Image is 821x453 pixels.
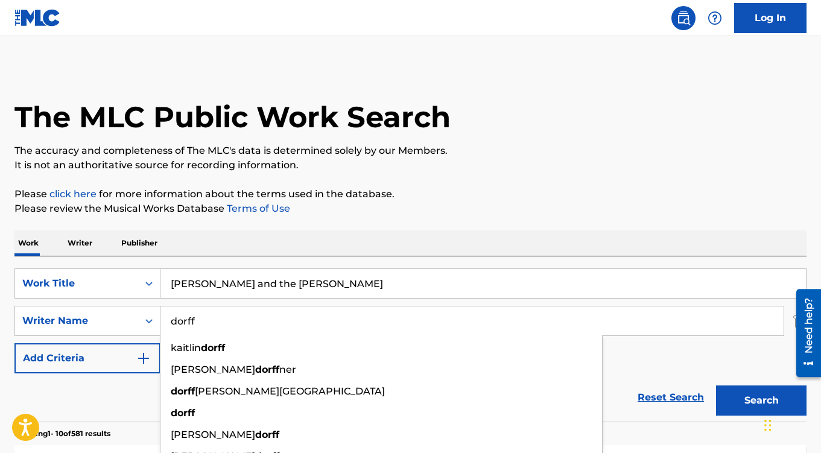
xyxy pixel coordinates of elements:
img: search [676,11,691,25]
iframe: Chat Widget [761,395,821,453]
a: Reset Search [632,384,710,411]
button: Add Criteria [14,343,160,373]
a: Log In [734,3,807,33]
span: [PERSON_NAME] [171,364,255,375]
a: Public Search [671,6,696,30]
button: Search [716,385,807,416]
div: Drag [764,407,772,443]
h1: The MLC Public Work Search [14,99,451,135]
iframe: Resource Center [787,284,821,381]
span: ner [279,364,296,375]
p: Publisher [118,230,161,256]
div: Writer Name [22,314,131,328]
a: Terms of Use [224,203,290,214]
img: MLC Logo [14,9,61,27]
img: help [708,11,722,25]
strong: dorff [255,364,279,375]
strong: dorff [171,407,195,419]
p: Work [14,230,42,256]
strong: dorff [171,385,195,397]
img: 9d2ae6d4665cec9f34b9.svg [136,351,151,366]
p: Please for more information about the terms used in the database. [14,187,807,201]
p: Showing 1 - 10 of 581 results [14,428,110,439]
p: It is not an authoritative source for recording information. [14,158,807,173]
p: Please review the Musical Works Database [14,201,807,216]
span: [PERSON_NAME][GEOGRAPHIC_DATA] [195,385,385,397]
form: Search Form [14,268,807,422]
p: Writer [64,230,96,256]
strong: dorff [201,342,225,353]
div: Help [703,6,727,30]
strong: dorff [255,429,279,440]
span: [PERSON_NAME] [171,429,255,440]
div: Work Title [22,276,131,291]
span: kaitlin [171,342,201,353]
a: click here [49,188,97,200]
p: The accuracy and completeness of The MLC's data is determined solely by our Members. [14,144,807,158]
